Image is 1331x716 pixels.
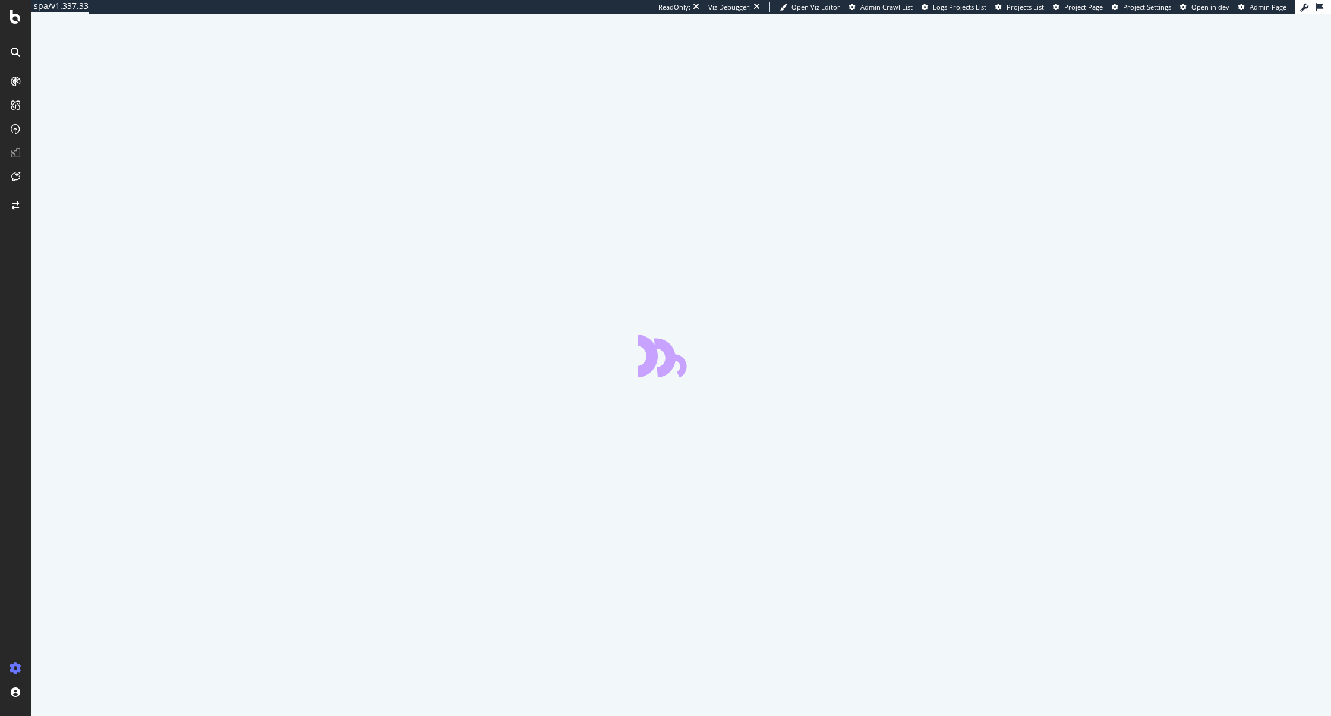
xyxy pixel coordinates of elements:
[860,2,913,11] span: Admin Crawl List
[1180,2,1229,12] a: Open in dev
[1191,2,1229,11] span: Open in dev
[1112,2,1171,12] a: Project Settings
[1123,2,1171,11] span: Project Settings
[849,2,913,12] a: Admin Crawl List
[791,2,840,11] span: Open Viz Editor
[922,2,986,12] a: Logs Projects List
[995,2,1044,12] a: Projects List
[933,2,986,11] span: Logs Projects List
[1064,2,1103,11] span: Project Page
[1238,2,1286,12] a: Admin Page
[1250,2,1286,11] span: Admin Page
[708,2,751,12] div: Viz Debugger:
[1053,2,1103,12] a: Project Page
[658,2,690,12] div: ReadOnly:
[638,335,724,377] div: animation
[780,2,840,12] a: Open Viz Editor
[1007,2,1044,11] span: Projects List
